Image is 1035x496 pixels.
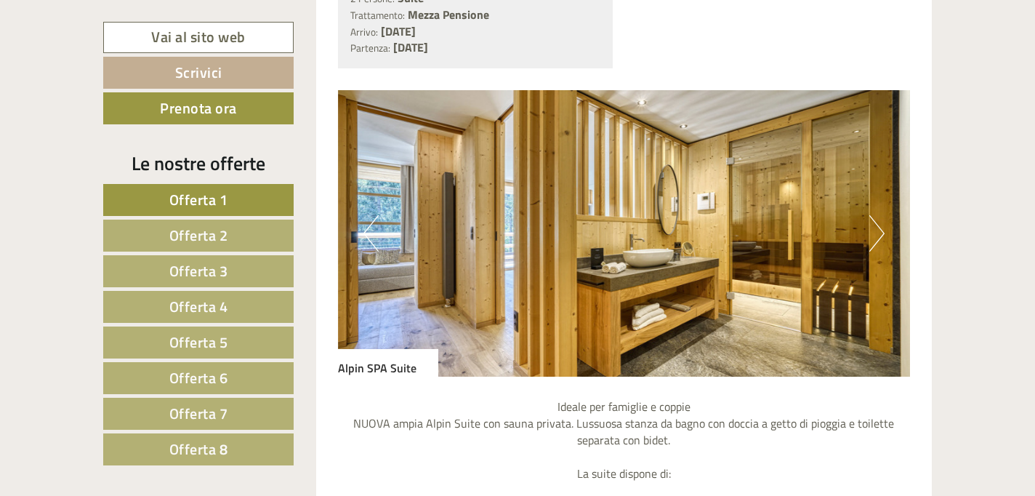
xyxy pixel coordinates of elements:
[169,260,228,282] span: Offerta 3
[393,39,428,56] b: [DATE]
[103,150,294,177] div: Le nostre offerte
[169,331,228,353] span: Offerta 5
[169,367,228,389] span: Offerta 6
[103,92,294,124] a: Prenota ora
[103,22,294,53] a: Vai al sito web
[869,215,885,252] button: Next
[103,57,294,89] a: Scrivici
[350,41,390,55] small: Partenza:
[350,8,405,23] small: Trattamento:
[169,224,228,247] span: Offerta 2
[169,188,228,211] span: Offerta 1
[169,295,228,318] span: Offerta 4
[350,25,378,39] small: Arrivo:
[363,215,379,252] button: Previous
[338,90,911,377] img: image
[338,349,438,377] div: Alpin SPA Suite
[169,438,228,460] span: Offerta 8
[381,23,416,40] b: [DATE]
[169,402,228,425] span: Offerta 7
[408,6,489,23] b: Mezza Pensione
